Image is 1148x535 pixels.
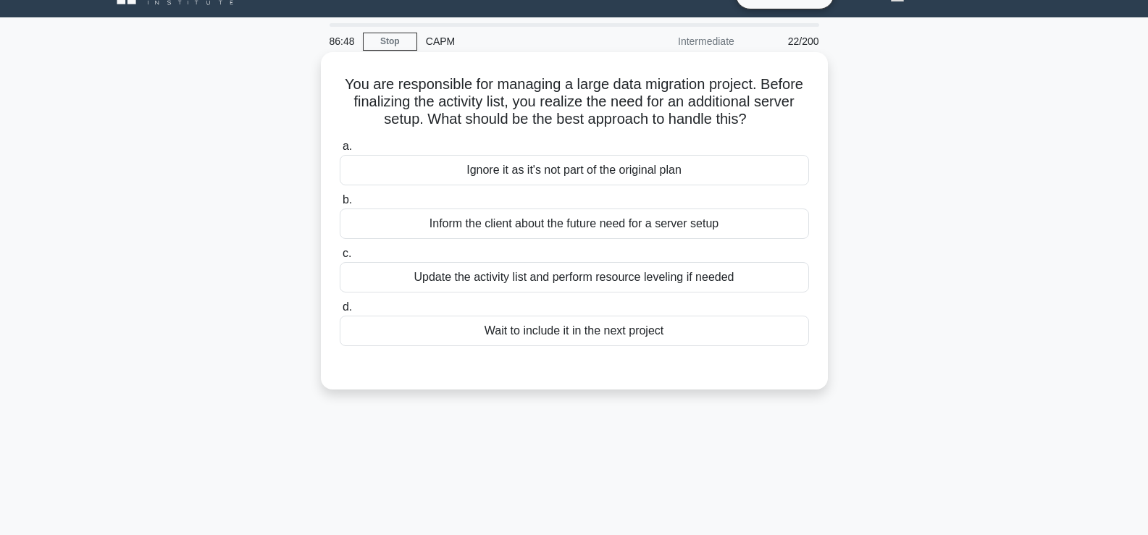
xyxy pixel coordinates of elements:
div: 86:48 [321,27,363,56]
div: Inform the client about the future need for a server setup [340,208,809,239]
span: c. [343,247,351,259]
div: Intermediate [616,27,743,56]
h5: You are responsible for managing a large data migration project. Before finalizing the activity l... [338,75,810,129]
span: a. [343,140,352,152]
div: CAPM [417,27,616,56]
div: Ignore it as it's not part of the original plan [340,155,809,185]
div: Update the activity list and perform resource leveling if needed [340,262,809,292]
span: d. [343,300,352,313]
a: Stop [363,33,417,51]
div: 22/200 [743,27,828,56]
span: b. [343,193,352,206]
div: Wait to include it in the next project [340,316,809,346]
